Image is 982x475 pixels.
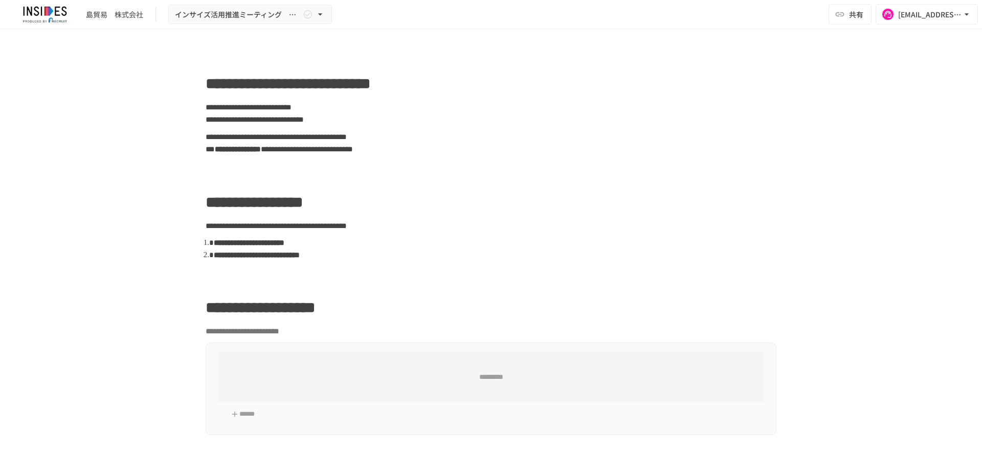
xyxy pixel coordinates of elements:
button: 共有 [829,4,872,25]
div: 島貿易 株式会社 [86,9,143,20]
button: インサイズ活用推進ミーティング ～1回目～ [168,5,332,25]
button: [EMAIL_ADDRESS][DOMAIN_NAME] [876,4,978,25]
div: [EMAIL_ADDRESS][DOMAIN_NAME] [898,8,962,21]
span: 共有 [849,9,863,20]
img: JmGSPSkPjKwBq77AtHmwC7bJguQHJlCRQfAXtnx4WuV [12,6,78,22]
span: インサイズ活用推進ミーティング ～1回目～ [175,8,301,21]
